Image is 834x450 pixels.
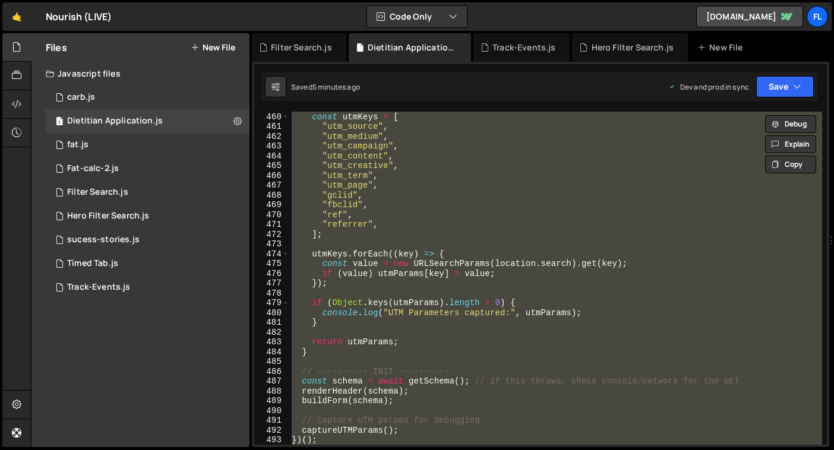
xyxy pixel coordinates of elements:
div: 5 minutes ago [312,82,360,92]
div: New File [697,42,747,53]
div: 7002/13525.js [46,180,249,204]
div: 460 [254,112,289,122]
div: 477 [254,278,289,289]
div: 472 [254,230,289,240]
div: Track-Events.js [67,282,130,293]
div: 7002/44314.js [46,204,249,228]
h2: Files [46,41,67,54]
div: 476 [254,269,289,279]
div: 474 [254,249,289,259]
div: 464 [254,151,289,161]
div: Fat-calc-2.js [67,163,119,174]
div: 484 [254,347,289,357]
div: 461 [254,122,289,132]
div: 471 [254,220,289,230]
a: Fl [807,6,828,27]
div: Dev and prod in sync [668,82,749,92]
div: Track-Events.js [492,42,555,53]
div: 485 [254,357,289,367]
a: [DOMAIN_NAME] [696,6,803,27]
div: 475 [254,259,289,269]
div: 490 [254,406,289,416]
button: Debug [765,115,816,133]
div: fat.js [67,140,89,150]
div: 468 [254,191,289,201]
div: 463 [254,141,289,151]
div: Hero Filter Search.js [67,211,149,221]
div: Nourish (LIVE) [46,9,112,24]
button: Copy [765,156,816,173]
div: Filter Search.js [67,187,128,198]
button: Code Only [367,6,467,27]
div: Dietitian Application.js [67,116,163,126]
button: New File [191,43,235,52]
div: 486 [254,367,289,377]
div: Javascript files [31,62,249,85]
div: Hero Filter Search.js [592,42,674,53]
div: Dietitian Application.js [368,42,457,53]
div: 7002/15615.js [46,133,249,157]
div: 488 [254,386,289,397]
div: 480 [254,308,289,318]
div: carb.js [67,92,95,103]
div: 462 [254,132,289,142]
div: 481 [254,318,289,328]
button: Save [756,76,814,97]
div: 7002/36051.js [46,275,249,299]
div: 483 [254,337,289,347]
div: 7002/45930.js [46,109,249,133]
div: 478 [254,289,289,299]
div: 482 [254,328,289,338]
button: Explain [765,135,816,153]
div: sucess-stories.js [67,234,140,245]
div: Saved [291,82,360,92]
div: 7002/25847.js [46,252,249,275]
a: 🤙 [2,2,31,31]
div: 492 [254,426,289,436]
div: 7002/15634.js [46,157,249,180]
div: 493 [254,435,289,445]
div: 469 [254,200,289,210]
div: 467 [254,180,289,191]
div: Filter Search.js [271,42,332,53]
div: 487 [254,376,289,386]
div: 491 [254,416,289,426]
div: 479 [254,298,289,308]
div: Timed Tab.js [67,258,118,269]
div: 7002/15633.js [46,85,249,109]
div: 7002/24097.js [46,228,249,252]
div: 465 [254,161,289,171]
div: 473 [254,239,289,249]
div: 489 [254,396,289,406]
div: 466 [254,171,289,181]
div: 470 [254,210,289,220]
span: 1 [56,118,63,127]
